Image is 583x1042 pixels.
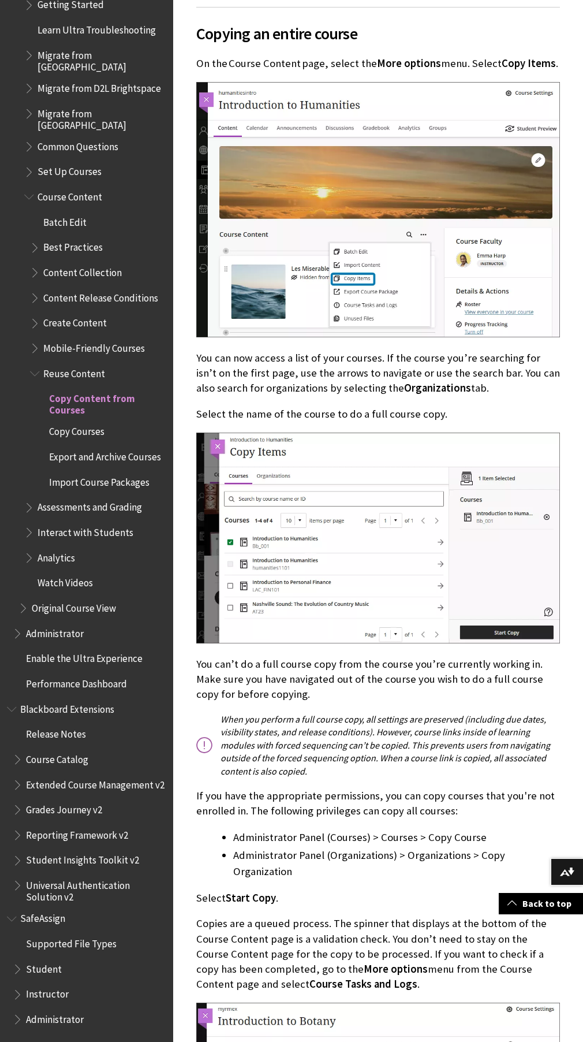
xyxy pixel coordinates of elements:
[226,891,276,905] span: Start Copy
[20,699,114,715] span: Blackboard Extensions
[196,916,560,992] p: Copies are a queued process. The spinner that displays at the bottom of the Course Content page i...
[26,775,165,791] span: Extended Course Management v2
[196,82,560,337] img: Image of the More options menu on the Course Content page with Copy Items highlighted
[196,891,560,906] p: Select .
[502,57,556,70] span: Copy Items
[26,750,88,765] span: Course Catalog
[26,934,117,950] span: Supported File Types
[26,851,139,866] span: Student Insights Toolkit v2
[196,351,560,396] p: You can now access a list of your courses. If the course you’re searching for isn’t on the first ...
[26,876,165,903] span: Universal Authentication Solution v2
[38,523,133,538] span: Interact with Students
[38,574,93,589] span: Watch Videos
[26,649,143,665] span: Enable the Ultra Experience
[404,381,471,395] span: Organizations
[309,977,417,991] span: Course Tasks and Logs
[196,21,560,46] span: Copying an entire course
[38,187,102,203] span: Course Content
[38,46,165,73] span: Migrate from [GEOGRAPHIC_DATA]
[43,338,145,354] span: Mobile-Friendly Courses
[38,137,118,152] span: Common Questions
[196,407,560,422] p: Select the name of the course to do a full course copy.
[38,20,156,36] span: Learn Ultra Troubleshooting
[364,962,428,976] span: More options
[38,498,142,513] span: Assessments and Grading
[377,57,441,70] span: More options
[196,657,560,702] p: You can’t do a full course copy from the course you’re currently working in. Make sure you have n...
[26,1010,84,1025] span: Administrator
[43,364,105,379] span: Reuse Content
[38,104,165,131] span: Migrate from [GEOGRAPHIC_DATA]
[233,847,560,880] li: Administrator Panel (Organizations) > Organizations > Copy Organization
[43,263,122,278] span: Content Collection
[49,472,150,488] span: Import Course Packages
[43,314,107,329] span: Create Content
[49,389,165,416] span: Copy Content from Courses
[43,213,87,228] span: Batch Edit
[499,893,583,914] a: Back to top
[38,548,75,564] span: Analytics
[26,724,86,740] span: Release Notes
[26,985,69,1000] span: Instructor
[32,598,116,614] span: Original Course View
[26,800,102,816] span: Grades Journey v2
[26,825,128,841] span: Reporting Framework v2
[49,422,104,438] span: Copy Courses
[196,433,560,643] img: Image of the Copy Items page, with the checkbox beside one course selected
[196,56,560,71] p: On the Course Content page, select the menu. Select .
[196,713,560,777] p: When you perform a full course copy, all settings are preserved (including due dates, visibility ...
[26,624,84,639] span: Administrator
[26,959,62,975] span: Student
[38,79,161,94] span: Migrate from D2L Brightspace
[43,238,103,254] span: Best Practices
[196,788,560,818] p: If you have the appropriate permissions, you can copy courses that you're not enrolled in. The fo...
[49,447,161,463] span: Export and Archive Courses
[233,829,560,846] li: Administrator Panel (Courses) > Courses > Copy Course
[20,909,65,925] span: SafeAssign
[7,699,166,903] nav: Book outline for Blackboard Extensions
[43,288,158,304] span: Content Release Conditions
[7,909,166,1029] nav: Book outline for Blackboard SafeAssign
[38,162,102,178] span: Set Up Courses
[26,674,127,690] span: Performance Dashboard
